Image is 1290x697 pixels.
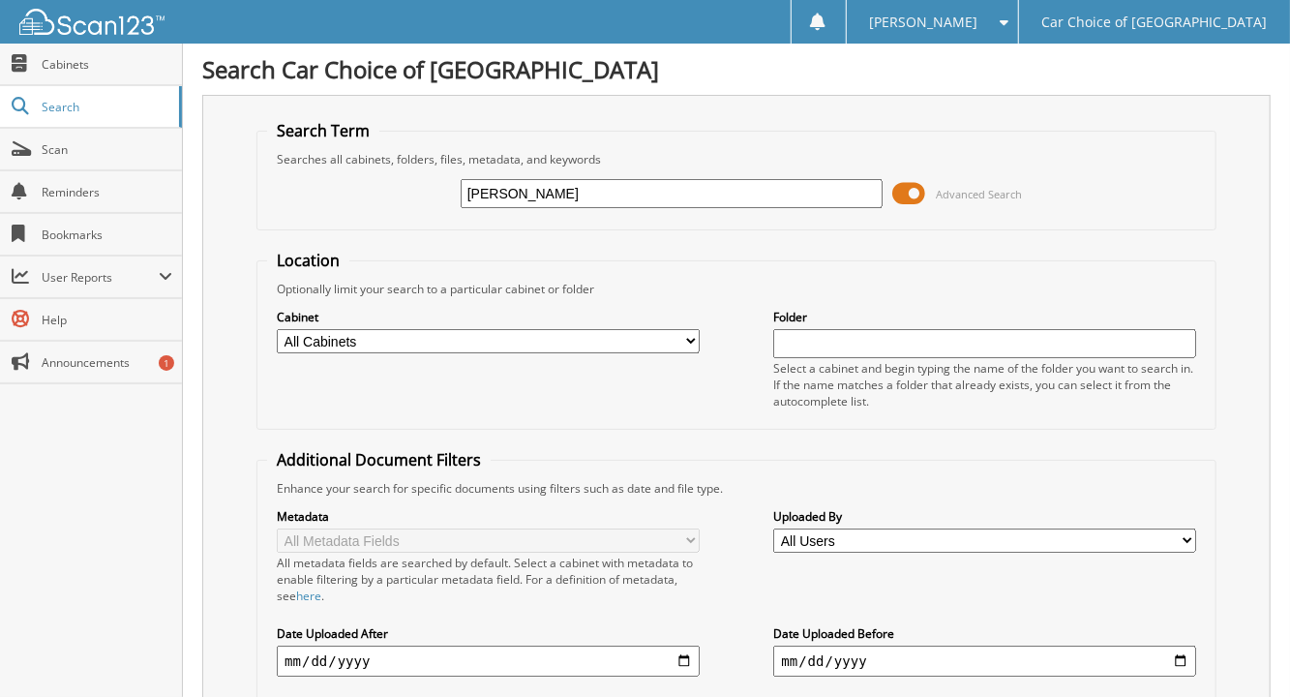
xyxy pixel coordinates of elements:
span: Search [42,99,169,115]
div: Optionally limit your search to a particular cabinet or folder [267,281,1206,297]
legend: Additional Document Filters [267,449,491,470]
label: Date Uploaded Before [773,625,1195,642]
span: Help [42,312,172,328]
span: Reminders [42,184,172,200]
h1: Search Car Choice of [GEOGRAPHIC_DATA] [202,53,1271,85]
a: here [296,588,321,604]
div: Select a cabinet and begin typing the name of the folder you want to search in. If the name match... [773,360,1195,409]
img: scan123-logo-white.svg [19,9,165,35]
div: 1 [159,355,174,371]
legend: Location [267,250,349,271]
span: Scan [42,141,172,158]
label: Cabinet [277,309,699,325]
span: Car Choice of [GEOGRAPHIC_DATA] [1042,16,1268,28]
legend: Search Term [267,120,379,141]
span: Cabinets [42,56,172,73]
div: All metadata fields are searched by default. Select a cabinet with metadata to enable filtering b... [277,555,699,604]
span: [PERSON_NAME] [869,16,977,28]
label: Date Uploaded After [277,625,699,642]
input: end [773,646,1195,677]
input: start [277,646,699,677]
span: Advanced Search [936,187,1022,201]
span: Announcements [42,354,172,371]
span: Bookmarks [42,227,172,243]
span: User Reports [42,269,159,286]
div: Enhance your search for specific documents using filters such as date and file type. [267,480,1206,497]
label: Uploaded By [773,508,1195,525]
label: Metadata [277,508,699,525]
label: Folder [773,309,1195,325]
div: Searches all cabinets, folders, files, metadata, and keywords [267,151,1206,167]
